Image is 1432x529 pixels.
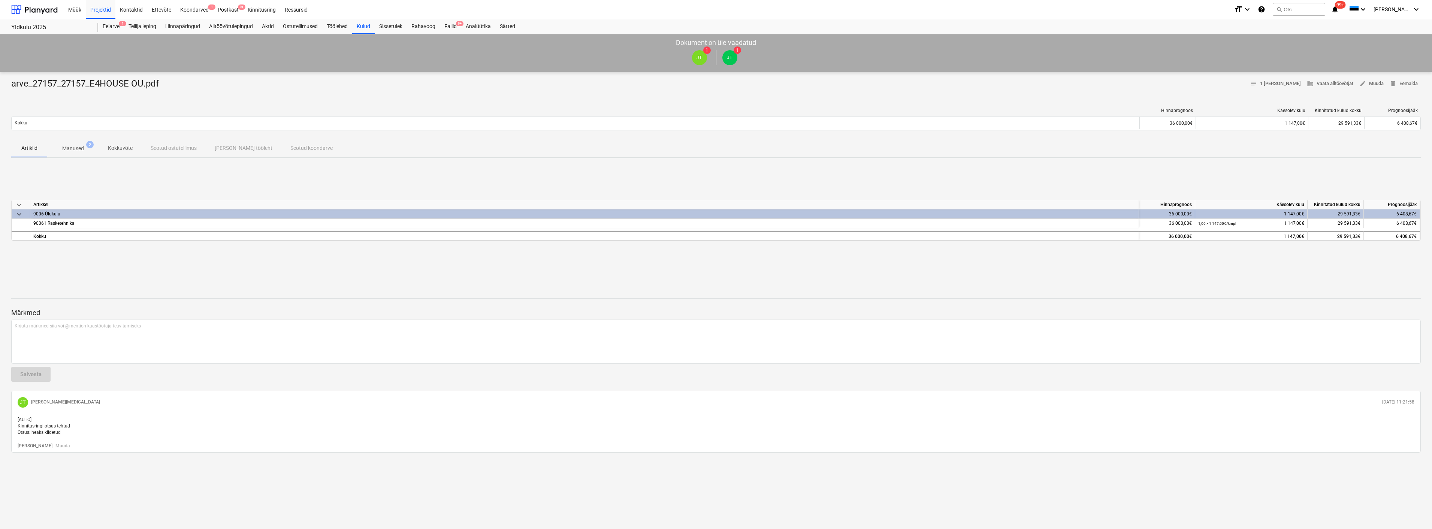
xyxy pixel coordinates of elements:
div: Failid [440,19,461,34]
div: Eelarve [98,19,124,34]
span: keyboard_arrow_down [15,200,24,209]
div: arve_27157_27157_E4HOUSE OU.pdf [11,78,165,90]
small: 1,00 × 1 147,00€ / kmpl [1198,221,1236,226]
div: Ostutellimused [278,19,322,34]
div: Janek Tobi [692,50,707,65]
span: 1 [703,46,711,54]
div: Analüütika [461,19,495,34]
div: 36 000,00€ [1139,209,1195,219]
i: notifications [1331,5,1339,14]
a: Rahavoog [407,19,440,34]
span: 9+ [456,21,463,26]
span: JT [727,55,732,60]
a: Hinnapäringud [161,19,205,34]
div: 29 591,33€ [1308,231,1364,241]
div: Hinnaprognoos [1139,200,1195,209]
button: Otsi [1273,3,1325,16]
div: 36 000,00€ [1139,231,1195,241]
div: Janek Tobi [722,50,737,65]
div: Töölehed [322,19,352,34]
span: 6 408,67€ [1396,221,1417,226]
span: search [1276,6,1282,12]
div: 29 591,33€ [1308,117,1364,129]
a: Sissetulek [375,19,407,34]
span: [AUTO] Kinnitusringi otsus tehtud Otsus: heaks kiidetud [18,417,70,435]
a: Tellija leping [124,19,161,34]
p: Kokkuvõte [108,144,133,152]
div: 6 408,67€ [1364,209,1420,219]
div: Janek Tobi [18,397,28,408]
div: Kinnitatud kulud kokku [1311,108,1362,113]
div: Käesolev kulu [1199,108,1305,113]
div: Käesolev kulu [1195,200,1308,209]
span: 1 [208,4,215,10]
i: keyboard_arrow_down [1359,5,1368,14]
span: Eemalda [1390,79,1418,88]
span: keyboard_arrow_down [15,210,24,219]
a: Aktid [257,19,278,34]
div: 6 408,67€ [1364,231,1420,241]
button: Muuda [55,443,70,449]
iframe: Chat Widget [1395,493,1432,529]
span: 1 [PERSON_NAME] [1250,79,1301,88]
span: Muuda [1359,79,1384,88]
div: 1 147,00€ [1199,121,1305,126]
i: Abikeskus [1258,5,1265,14]
span: 99+ [1335,1,1346,9]
p: Manused [62,145,84,152]
span: JT [697,55,702,60]
span: JT [20,399,26,405]
div: 9006 Üldkulu [33,209,1136,218]
button: 1 [PERSON_NAME] [1247,78,1304,90]
p: [DATE] 11:21:58 [1382,399,1414,405]
a: Sätted [495,19,520,34]
div: 36 000,00€ [1139,117,1196,129]
div: Yldkulu 2025 [11,24,89,31]
a: Eelarve1 [98,19,124,34]
span: 2 [86,141,94,148]
button: [PERSON_NAME] [18,443,52,449]
i: keyboard_arrow_down [1412,5,1421,14]
p: Kokku [15,120,27,126]
div: Prognoosijääk [1364,200,1420,209]
a: Alltöövõtulepingud [205,19,257,34]
div: Kinnitatud kulud kokku [1308,200,1364,209]
div: Vestlusvidin [1395,493,1432,529]
p: Dokument on üle vaadatud [676,38,756,47]
button: Vaata alltöövõtjat [1304,78,1356,90]
button: Eemalda [1387,78,1421,90]
p: [PERSON_NAME][MEDICAL_DATA] [31,399,100,405]
span: 9+ [238,4,245,10]
button: Muuda [1356,78,1387,90]
a: Kulud [352,19,375,34]
span: 90061 Rasketehnika [33,221,75,226]
i: keyboard_arrow_down [1243,5,1252,14]
span: Vaata alltöövõtjat [1307,79,1353,88]
div: 36 000,00€ [1139,219,1195,228]
div: 1 147,00€ [1198,209,1304,219]
span: 29 591,33€ [1338,221,1360,226]
span: business [1307,80,1314,87]
div: Artikkel [30,200,1139,209]
div: 1 147,00€ [1198,219,1304,228]
span: 6 408,67€ [1397,121,1417,126]
p: Märkmed [11,308,1421,317]
span: delete [1390,80,1396,87]
span: 1 [734,46,741,54]
div: Kokku [30,231,1139,241]
div: Prognoosijääk [1368,108,1418,113]
span: notes [1250,80,1257,87]
span: edit [1359,80,1366,87]
p: Artiklid [20,144,38,152]
div: 1 147,00€ [1198,232,1304,241]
